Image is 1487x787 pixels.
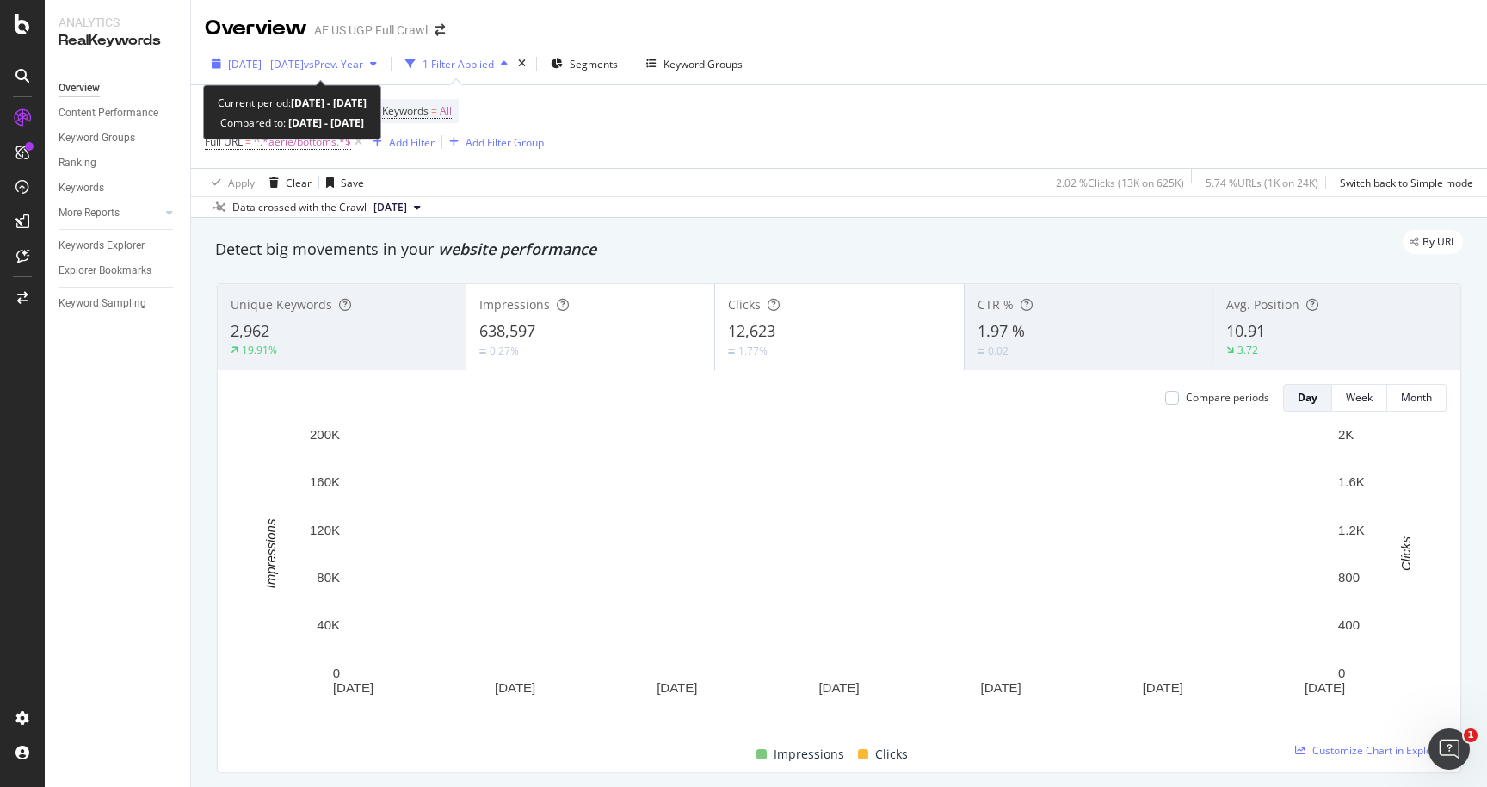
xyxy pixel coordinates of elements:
[1338,570,1360,585] text: 800
[231,296,332,313] span: Unique Keywords
[228,176,255,190] div: Apply
[319,169,364,196] button: Save
[1338,617,1360,632] text: 400
[1346,390,1373,405] div: Week
[59,154,178,172] a: Ranking
[59,104,158,122] div: Content Performance
[738,344,768,358] div: 1.77%
[1428,728,1470,770] iframe: Intercom live chat
[245,134,251,149] span: =
[389,135,435,150] div: Add Filter
[59,179,104,197] div: Keywords
[1338,666,1345,680] text: 0
[728,349,735,354] img: Equal
[1398,536,1413,570] text: Clicks
[728,320,775,341] span: 12,623
[59,129,178,147] a: Keyword Groups
[218,93,367,113] div: Current period:
[978,349,984,354] img: Equal
[875,744,908,765] span: Clicks
[1226,320,1265,341] span: 10.91
[544,50,625,77] button: Segments
[570,57,618,71] span: Segments
[1338,427,1354,442] text: 2K
[304,57,363,71] span: vs Prev. Year
[1056,176,1184,190] div: 2.02 % Clicks ( 13K on 625K )
[59,129,135,147] div: Keyword Groups
[423,57,494,71] div: 1 Filter Applied
[988,344,1009,358] div: 0.02
[981,680,1021,695] text: [DATE]
[59,79,178,97] a: Overview
[728,296,761,313] span: Clicks
[286,176,312,190] div: Clear
[1305,680,1345,695] text: [DATE]
[495,680,535,695] text: [DATE]
[373,200,407,215] span: 2025 Sep. 12th
[657,680,697,695] text: [DATE]
[1332,384,1387,412] button: Week
[431,103,437,118] span: =
[1333,169,1473,196] button: Switch back to Simple mode
[382,103,429,118] span: Keywords
[1283,384,1332,412] button: Day
[59,204,120,222] div: More Reports
[317,570,340,585] text: 80K
[490,344,519,358] div: 0.27%
[818,680,859,695] text: [DATE]
[254,130,351,154] span: ^.*aerie/bottoms.*$
[205,169,255,196] button: Apply
[663,57,743,71] div: Keyword Groups
[59,14,176,31] div: Analytics
[466,135,544,150] div: Add Filter Group
[1226,296,1299,313] span: Avg. Position
[333,680,373,695] text: [DATE]
[59,237,178,255] a: Keywords Explorer
[59,204,161,222] a: More Reports
[1312,743,1447,758] span: Customize Chart in Explorer
[440,99,452,123] span: All
[1298,390,1317,405] div: Day
[205,14,307,43] div: Overview
[231,425,1447,724] div: A chart.
[367,197,428,218] button: [DATE]
[228,57,304,71] span: [DATE] - [DATE]
[479,320,535,341] span: 638,597
[1338,523,1365,537] text: 1.2K
[291,96,367,110] b: [DATE] - [DATE]
[515,55,529,72] div: times
[310,474,340,489] text: 160K
[1143,680,1183,695] text: [DATE]
[398,50,515,77] button: 1 Filter Applied
[1401,390,1432,405] div: Month
[1422,237,1456,247] span: By URL
[317,617,340,632] text: 40K
[1387,384,1447,412] button: Month
[242,343,277,357] div: 19.91%
[263,518,278,588] text: Impressions
[333,666,340,680] text: 0
[366,132,435,152] button: Add Filter
[59,154,96,172] div: Ranking
[59,294,178,313] a: Keyword Sampling
[59,31,176,51] div: RealKeywords
[314,22,428,39] div: AE US UGP Full Crawl
[479,296,550,313] span: Impressions
[1464,728,1478,742] span: 1
[1340,176,1473,190] div: Switch back to Simple mode
[59,104,178,122] a: Content Performance
[1403,230,1463,254] div: legacy label
[59,262,178,280] a: Explorer Bookmarks
[59,79,100,97] div: Overview
[1295,743,1447,758] a: Customize Chart in Explorer
[59,237,145,255] div: Keywords Explorer
[639,50,750,77] button: Keyword Groups
[479,349,486,354] img: Equal
[978,296,1014,313] span: CTR %
[1206,176,1318,190] div: 5.74 % URLs ( 1K on 24K )
[205,134,243,149] span: Full URL
[59,179,178,197] a: Keywords
[232,200,367,215] div: Data crossed with the Crawl
[341,176,364,190] div: Save
[774,744,844,765] span: Impressions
